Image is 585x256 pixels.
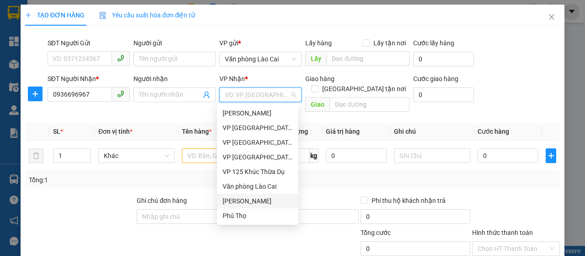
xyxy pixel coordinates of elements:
[100,66,159,87] h1: LL8ZVPDD
[48,74,130,84] div: SĐT Người Nhận
[69,11,188,22] b: [PERSON_NAME] Sunrise
[98,128,133,135] span: Đơn vị tính
[326,148,387,163] input: 0
[51,34,207,45] li: Hotline: 19003239 - 0926.621.621
[25,12,32,18] span: plus
[117,54,124,62] span: phone
[217,208,298,223] div: Phú Thọ
[223,196,293,206] div: [PERSON_NAME]
[390,123,474,141] th: Ghi chú
[413,87,474,102] input: Cước giao hàng
[223,123,293,133] div: VP [GEOGRAPHIC_DATA], [GEOGRAPHIC_DATA]
[326,128,360,135] span: Giá trị hàng
[539,5,564,30] button: Close
[368,196,449,206] span: Phí thu hộ khách nhận trả
[413,75,458,82] label: Cước giao hàng
[225,52,296,66] span: Văn phòng Lào Cai
[330,97,409,112] input: Dọc đường
[217,106,298,120] div: Yên Bái
[217,135,298,150] div: VP Thượng Lý
[11,66,94,97] b: GỬI : Văn phòng Lào Cai
[478,128,509,135] span: Cước hàng
[413,39,454,47] label: Cước lấy hàng
[86,47,171,59] b: Gửi khách hàng
[548,13,555,21] span: close
[546,152,556,159] span: plus
[305,75,335,82] span: Giao hàng
[223,108,293,118] div: [PERSON_NAME]
[223,152,293,162] div: VP [GEOGRAPHIC_DATA]
[117,90,124,98] span: phone
[223,181,293,191] div: Văn phòng Lào Cai
[104,149,169,163] span: Khác
[48,38,130,48] div: SĐT Người Gửi
[413,52,474,66] input: Cước lấy hàng
[361,229,391,236] span: Tổng cước
[223,167,293,177] div: VP 125 Khúc Thừa Dụ
[11,11,57,57] img: logo.jpg
[182,148,258,163] input: VD: Bàn, Ghế
[394,148,470,163] input: Ghi Chú
[133,74,216,84] div: Người nhận
[133,38,216,48] div: Người gửi
[217,164,298,179] div: VP 125 Khúc Thừa Dụ
[182,128,212,135] span: Tên hàng
[305,51,326,66] span: Lấy
[326,51,409,66] input: Dọc đường
[99,11,196,19] span: Yêu cầu xuất hóa đơn điện tử
[472,229,533,236] label: Hình thức thanh toán
[28,90,42,98] span: plus
[219,38,302,48] div: VP gửi
[29,148,43,163] button: delete
[305,97,330,112] span: Giao
[53,128,60,135] span: SL
[25,11,85,19] span: TẠO ĐƠN HÀNG
[217,150,298,164] div: VP Hà Nội
[51,22,207,34] li: Số [GEOGRAPHIC_DATA], [GEOGRAPHIC_DATA]
[203,91,210,98] span: user-add
[223,211,293,221] div: Phú Thọ
[217,120,298,135] div: VP 616 Điện Biên, Yên Bái
[217,179,298,194] div: Văn phòng Lào Cai
[370,38,409,48] span: Lấy tận nơi
[219,75,245,82] span: VP Nhận
[28,87,43,101] button: plus
[309,148,319,163] span: kg
[319,84,409,94] span: [GEOGRAPHIC_DATA] tận nơi
[137,209,247,224] input: Ghi chú đơn hàng
[546,148,556,163] button: plus
[99,12,106,19] img: icon
[137,197,187,204] label: Ghi chú đơn hàng
[223,137,293,147] div: VP [GEOGRAPHIC_DATA]
[305,39,332,47] span: Lấy hàng
[29,175,227,185] div: Tổng: 1
[217,194,298,208] div: Quán Toan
